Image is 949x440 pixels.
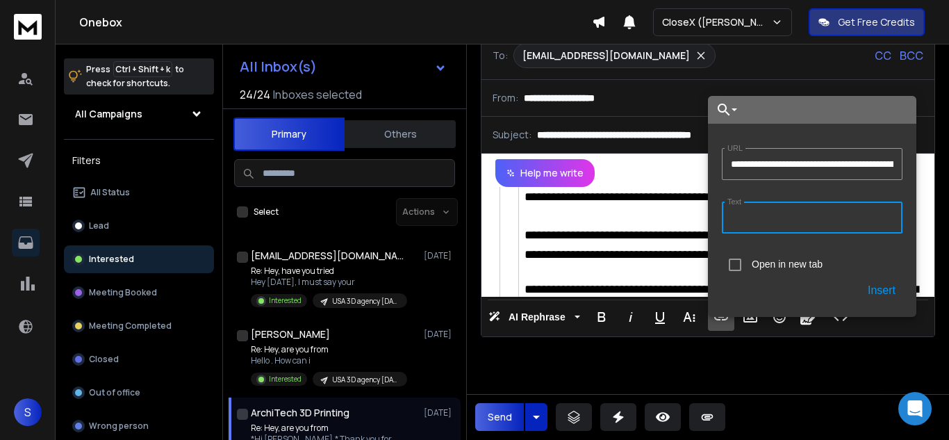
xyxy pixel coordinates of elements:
button: S [14,398,42,426]
button: Meeting Completed [64,312,214,340]
button: Others [345,119,456,149]
div: Open Intercom Messenger [898,392,932,425]
p: Re: Hey, are you from [251,344,407,355]
button: All Status [64,179,214,206]
button: Send [475,403,524,431]
p: All Status [90,187,130,198]
h1: Onebox [79,14,592,31]
p: [DATE] [424,250,455,261]
p: Lead [89,220,109,231]
p: Get Free Credits [838,15,915,29]
span: 24 / 24 [240,86,270,103]
button: Closed [64,345,214,373]
img: logo [14,14,42,40]
span: Ctrl + Shift + k [113,61,172,77]
h1: All Campaigns [75,107,142,121]
label: URL [725,144,745,153]
p: Wrong person [89,421,149,432]
p: Subject: [493,128,531,142]
button: Primary [233,117,345,151]
p: Out of office [89,387,140,398]
h1: ArchiTech 3D Printing [251,406,349,420]
p: Interested [269,295,302,306]
p: Re: Hey, are you from [251,423,407,434]
p: Meeting Completed [89,320,172,332]
p: Hey [DATE], I must say your [251,277,407,288]
button: Wrong person [64,412,214,440]
h3: Inboxes selected [273,86,362,103]
button: Get Free Credits [809,8,925,36]
button: All Campaigns [64,100,214,128]
span: AI Rephrase [506,311,568,323]
button: AI Rephrase [486,303,583,331]
p: Interested [89,254,134,265]
p: [DATE] [424,407,455,418]
p: Press to check for shortcuts. [86,63,184,90]
label: Open in new tab [752,259,823,270]
p: BCC [900,47,923,64]
button: All Inbox(s) [229,53,458,81]
p: USA 3D agency [DATE] [332,375,399,385]
button: Meeting Booked [64,279,214,307]
p: To: [493,49,508,63]
p: Re: Hey, have you tried [251,266,407,277]
h1: All Inbox(s) [240,60,317,74]
p: Interested [269,374,302,384]
p: Meeting Booked [89,287,157,298]
p: USA 3D agency [DATE] [332,296,399,307]
label: Select [254,206,279,218]
h1: [PERSON_NAME] [251,327,330,341]
button: Help me write [495,159,595,187]
div: To enrich screen reader interactions, please activate Accessibility in Grammarly extension settings [481,187,930,297]
p: [DATE] [424,329,455,340]
p: Hello . How can i [251,355,407,366]
button: Out of office [64,379,214,407]
h3: Filters [64,151,214,170]
button: Interested [64,245,214,273]
label: Text [725,197,744,206]
p: CC [875,47,891,64]
button: Lead [64,212,214,240]
p: CloseX ([PERSON_NAME]) [662,15,771,29]
p: [EMAIL_ADDRESS][DOMAIN_NAME] [522,49,690,63]
button: Insert [861,278,902,303]
h1: [EMAIL_ADDRESS][DOMAIN_NAME] [251,249,404,263]
p: From: [493,91,518,105]
p: Closed [89,354,119,365]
